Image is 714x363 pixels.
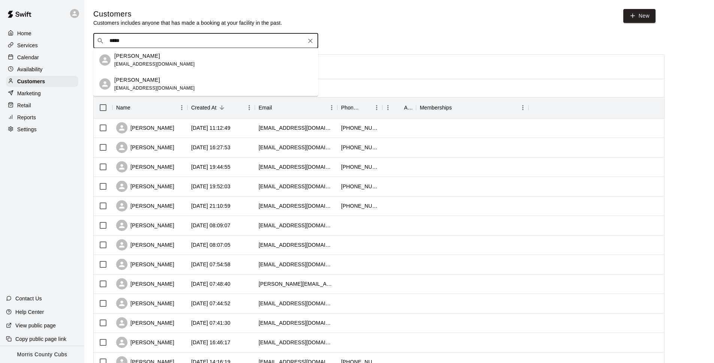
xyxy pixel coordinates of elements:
p: [PERSON_NAME] [114,52,160,60]
a: Calendar [6,52,78,63]
p: Settings [17,126,37,133]
p: Services [17,42,38,49]
p: Home [17,30,31,37]
div: [PERSON_NAME] [116,298,174,309]
div: [PERSON_NAME] [116,278,174,289]
div: jkalish@jefftwp.org [259,300,334,307]
div: caparra_23@yahoo.com [259,339,334,346]
div: +19085102718 [341,202,379,210]
div: [PERSON_NAME] [116,161,174,172]
a: New [623,9,656,23]
a: Home [6,28,78,39]
div: Memberships [420,97,452,118]
div: treindel@wmrhsd.org [259,222,334,229]
p: Help Center [15,308,44,316]
div: +12014107368 [341,163,379,171]
button: Menu [176,102,187,113]
p: Marketing [17,90,41,97]
button: Sort [361,102,371,113]
div: 2025-08-24 21:10:59 [191,202,231,210]
div: [PERSON_NAME] [116,200,174,211]
div: +19739704434 [341,124,379,132]
a: Availability [6,64,78,75]
div: mscottparra@gmail.com [259,163,334,171]
div: gtrotter@roxbury.org [259,241,334,249]
div: Search customers by name or email [93,33,318,48]
div: Nicholas Aiello [99,78,111,90]
p: View public page [15,322,56,329]
div: msburt75@gmail.com [259,144,334,151]
div: Gina Aiello [99,54,111,66]
div: Phone Number [341,97,361,118]
button: Sort [272,102,283,113]
div: rgathen@yahoo.com [259,319,334,327]
a: Reports [6,112,78,123]
span: [EMAIL_ADDRESS][DOMAIN_NAME] [114,85,195,91]
button: Menu [382,102,394,113]
div: Email [259,97,272,118]
div: [PERSON_NAME] [116,317,174,328]
div: 2025-08-23 07:41:30 [191,319,231,327]
div: 2025-08-23 07:54:58 [191,261,231,268]
div: [PERSON_NAME] [116,259,174,270]
div: [PERSON_NAME] [116,337,174,348]
div: justin.capozzi@msdk12.net [259,280,334,288]
div: Created At [187,97,255,118]
div: +12032574890 [341,183,379,190]
p: Customers includes anyone that has made a booking at your facility in the past. [93,19,282,27]
p: Reports [17,114,36,121]
div: Phone Number [337,97,382,118]
div: 2025-09-08 16:27:53 [191,144,231,151]
button: Sort [130,102,141,113]
div: 2025-09-10 11:12:49 [191,124,231,132]
div: 2025-09-05 19:44:55 [191,163,231,171]
div: [PERSON_NAME] [116,122,174,133]
button: Menu [244,102,255,113]
div: [PERSON_NAME] [116,220,174,231]
a: Services [6,40,78,51]
div: Name [112,97,187,118]
a: Retail [6,100,78,111]
div: 2025-08-23 07:48:40 [191,280,231,288]
p: Availability [17,66,43,73]
button: Sort [394,102,404,113]
div: Created At [191,97,217,118]
button: Menu [371,102,382,113]
div: Memberships [416,97,528,118]
p: Copy public page link [15,335,66,343]
div: 2025-08-24 08:07:05 [191,241,231,249]
div: dannydiorio30@gmail.com [259,261,334,268]
div: [PERSON_NAME] [116,181,174,192]
div: Age [404,97,412,118]
div: 2025-08-23 07:44:52 [191,300,231,307]
p: Retail [17,102,31,109]
div: [PERSON_NAME] [116,142,174,153]
button: Sort [217,102,227,113]
div: Customers [6,76,78,87]
span: [EMAIL_ADDRESS][DOMAIN_NAME] [114,61,195,67]
p: Calendar [17,54,39,61]
div: [PERSON_NAME] [116,239,174,250]
a: Settings [6,124,78,135]
div: 2025-09-02 19:52:03 [191,183,231,190]
button: Clear [305,36,316,46]
button: Menu [326,102,337,113]
p: [PERSON_NAME] [114,76,160,84]
div: doyle1976@optonline.net [259,124,334,132]
div: +16463872938 [341,144,379,151]
a: Marketing [6,88,78,99]
h5: Customers [93,9,282,19]
p: Contact Us [15,295,42,302]
div: Age [382,97,416,118]
div: jbuzi@verizon.net [259,183,334,190]
p: Customers [17,78,45,85]
div: 2025-08-22 16:46:17 [191,339,231,346]
div: jmeenap@yahoo.com [259,202,334,210]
